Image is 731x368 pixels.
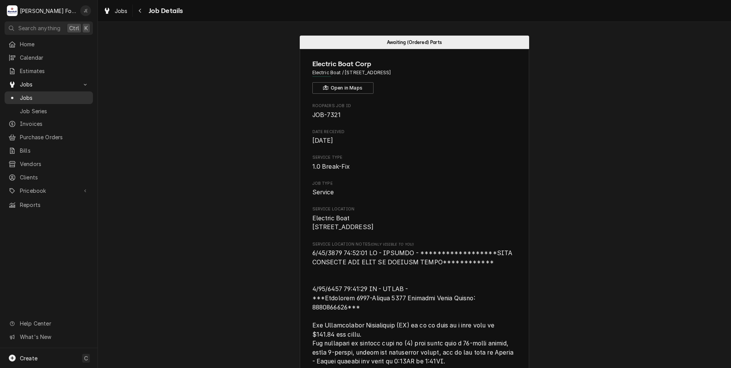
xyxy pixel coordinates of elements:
[312,111,341,119] span: JOB-7321
[20,120,89,128] span: Invoices
[312,181,517,197] div: Job Type
[20,133,89,141] span: Purchase Orders
[5,91,93,104] a: Jobs
[5,158,93,170] a: Vendors
[20,173,89,181] span: Clients
[115,7,128,15] span: Jobs
[312,69,517,76] span: Address
[312,111,517,120] span: Roopairs Job ID
[312,215,374,231] span: Electric Boat [STREET_ADDRESS]
[312,155,517,161] span: Service Type
[146,6,183,16] span: Job Details
[7,5,18,16] div: M
[5,199,93,211] a: Reports
[5,65,93,77] a: Estimates
[387,40,442,45] span: Awaiting (Ordered) Parts
[5,105,93,117] a: Job Series
[312,155,517,171] div: Service Type
[312,59,517,69] span: Name
[18,24,60,32] span: Search anything
[312,163,350,170] span: 1.0 Break-Fix
[80,5,91,16] div: J(
[300,36,529,49] div: Status
[20,319,88,327] span: Help Center
[312,206,517,232] div: Service Location
[312,136,517,145] span: Date Received
[80,5,91,16] div: Jeff Debigare (109)'s Avatar
[134,5,146,17] button: Navigate back
[312,181,517,187] span: Job Type
[5,184,93,197] a: Go to Pricebook
[312,189,334,196] span: Service
[312,129,517,135] span: Date Received
[370,242,414,246] span: (Only Visible to You)
[5,38,93,50] a: Home
[312,241,517,248] span: Service Location Notes
[20,40,89,48] span: Home
[312,137,333,144] span: [DATE]
[69,24,79,32] span: Ctrl
[20,94,89,102] span: Jobs
[5,117,93,130] a: Invoices
[312,103,517,109] span: Roopairs Job ID
[20,355,37,361] span: Create
[20,160,89,168] span: Vendors
[312,214,517,232] span: Service Location
[20,7,76,15] div: [PERSON_NAME] Food Equipment Service
[20,333,88,341] span: What's New
[7,5,18,16] div: Marshall Food Equipment Service's Avatar
[312,162,517,171] span: Service Type
[20,107,89,115] span: Job Series
[100,5,131,17] a: Jobs
[5,171,93,184] a: Clients
[312,206,517,212] span: Service Location
[312,188,517,197] span: Job Type
[5,51,93,64] a: Calendar
[84,354,88,362] span: C
[5,21,93,35] button: Search anythingCtrlK
[20,201,89,209] span: Reports
[312,82,374,94] button: Open in Maps
[20,54,89,62] span: Calendar
[312,103,517,119] div: Roopairs Job ID
[20,67,89,75] span: Estimates
[5,131,93,143] a: Purchase Orders
[312,59,517,94] div: Client Information
[20,80,78,88] span: Jobs
[5,331,93,343] a: Go to What's New
[84,24,88,32] span: K
[5,144,93,157] a: Bills
[20,147,89,155] span: Bills
[20,187,78,195] span: Pricebook
[5,78,93,91] a: Go to Jobs
[312,129,517,145] div: Date Received
[5,317,93,330] a: Go to Help Center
